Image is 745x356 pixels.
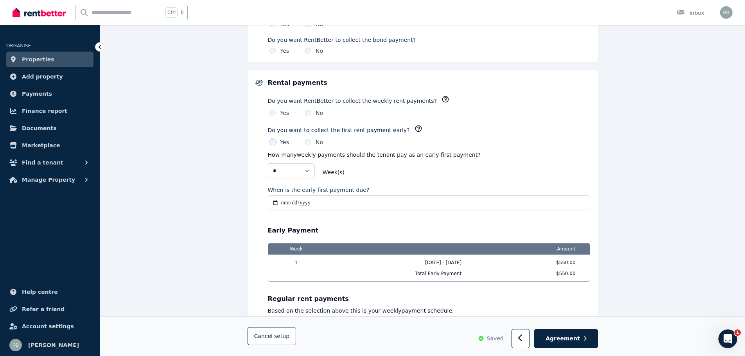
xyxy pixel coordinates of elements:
[6,284,93,300] a: Help centre
[273,259,320,266] span: 1
[677,9,704,17] div: Inbox
[165,7,178,18] span: Ctrl
[268,186,370,194] label: When is the early first payment due?
[22,55,54,64] span: Properties
[485,259,578,266] span: $550.00
[485,243,578,254] span: Amount
[22,304,65,314] span: Refer a friend
[268,151,590,159] p: How many weekly payments should the tenant pay as an early first payment?
[22,89,52,98] span: Payments
[268,36,590,44] label: Do you want RentBetter to collect the bond payment?
[22,72,63,81] span: Add property
[6,301,93,317] a: Refer a friend
[268,294,590,304] p: Regular rent payments
[316,109,323,117] label: No
[22,123,57,133] span: Documents
[254,333,290,340] span: Cancel
[316,47,323,55] label: No
[323,168,590,176] span: Week (s)
[6,138,93,153] a: Marketplace
[22,322,74,331] span: Account settings
[9,339,22,351] img: Rick Baek
[280,47,289,55] label: Yes
[6,172,93,188] button: Manage Property
[181,9,183,16] span: k
[280,109,289,117] label: Yes
[6,69,93,84] a: Add property
[534,329,598,349] button: Agreement
[280,138,289,146] label: Yes
[718,329,737,348] iframe: Intercom live chat
[6,120,93,136] a: Documents
[486,335,503,343] span: Saved
[6,43,31,48] span: ORGANISE
[720,6,732,19] img: Rick Baek
[22,106,67,116] span: Finance report
[324,270,480,277] span: Total Early Payment
[274,333,289,340] span: setup
[546,335,580,343] span: Agreement
[324,259,480,266] span: [DATE] - [DATE]
[22,141,60,150] span: Marketplace
[6,318,93,334] a: Account settings
[248,327,296,345] button: Cancelsetup
[6,86,93,102] a: Payments
[6,52,93,67] a: Properties
[485,270,578,277] span: $550.00
[268,307,590,315] p: Based on the selection above this is your weekly payment schedule.
[6,155,93,170] button: Find a tenant
[734,329,741,336] span: 1
[22,287,58,297] span: Help centre
[273,243,320,254] span: Week
[13,7,66,18] img: RentBetter
[22,175,75,184] span: Manage Property
[268,97,437,105] label: Do you want RentBetter to collect the weekly rent payments?
[268,126,410,134] label: Do you want to collect the first rent payment early?
[316,138,323,146] label: No
[22,158,63,167] span: Find a tenant
[255,80,263,86] img: Rental payments
[268,226,590,235] p: Early Payment
[268,78,590,88] h5: Rental payments
[6,103,93,119] a: Finance report
[28,340,79,350] span: [PERSON_NAME]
